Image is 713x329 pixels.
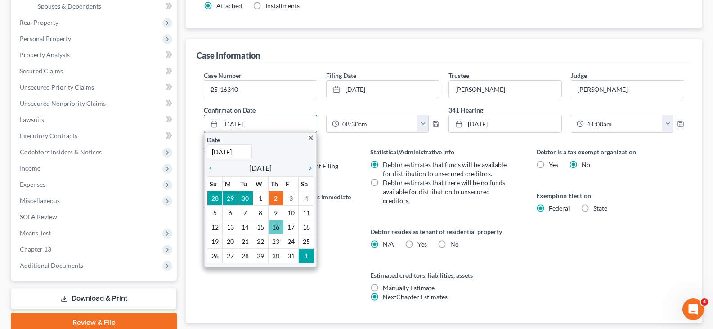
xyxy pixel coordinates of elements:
span: Spouses & Dependents [38,2,101,10]
th: Th [268,176,283,191]
td: 21 [238,234,253,248]
span: No [450,240,459,248]
span: Date of Filing [300,162,338,170]
input: -- [571,81,684,98]
input: -- : -- [339,115,418,132]
td: 3 [283,191,299,205]
td: 19 [207,234,223,248]
td: 9 [268,205,283,220]
label: Exemption Election [536,191,684,200]
td: 17 [283,220,299,234]
td: 15 [253,220,268,234]
a: Property Analysis [13,47,177,63]
td: 26 [207,248,223,263]
span: No [582,161,590,168]
span: Real Property [20,18,58,26]
span: Debtor estimates that funds will be available for distribution to unsecured creditors. [383,161,507,177]
td: 11 [299,205,314,220]
label: Trustee [448,71,469,80]
label: Statistical/Administrative Info [370,147,518,157]
span: Codebtors Insiders & Notices [20,148,102,156]
td: 12 [207,220,223,234]
span: N/A [383,240,394,248]
td: 30 [238,191,253,205]
label: Judge [571,71,587,80]
span: 4 [701,298,708,306]
input: -- : -- [584,115,663,132]
span: Debtor estimates that there will be no funds available for distribution to unsecured creditors. [383,179,505,204]
td: 31 [283,248,299,263]
a: Secured Claims [13,63,177,79]
td: 30 [268,248,283,263]
td: 1 [299,248,314,263]
a: chevron_right [302,162,314,173]
th: Tu [238,176,253,191]
a: [DATE] [204,115,317,132]
span: NextChapter Estimates [383,293,448,301]
a: SOFA Review [13,209,177,225]
td: 8 [253,205,268,220]
span: Yes [417,240,427,248]
i: chevron_right [302,165,314,172]
a: [DATE] [449,115,561,132]
i: chevron_left [207,165,219,172]
span: Manually Estimate [383,284,435,292]
span: Personal Property [20,35,71,42]
label: Date [207,135,220,144]
td: 2 [268,191,283,205]
td: 10 [283,205,299,220]
label: Does debtor have any property that needs immediate attention? [204,192,352,211]
span: Unsecured Nonpriority Claims [20,99,106,107]
td: 24 [283,234,299,248]
a: Unsecured Nonpriority Claims [13,95,177,112]
div: Case Information [197,50,260,61]
td: 14 [238,220,253,234]
th: Sa [299,176,314,191]
span: Income [20,164,40,172]
label: Version of legal data applied to case [204,147,352,158]
span: Unsecured Priority Claims [20,83,94,91]
label: 341 Hearing [444,105,689,115]
a: Executory Contracts [13,128,177,144]
label: Estimated creditors, liabilities, assets [370,270,518,280]
td: 20 [223,234,238,248]
td: 28 [207,191,223,205]
span: Federal [549,204,570,212]
td: 18 [299,220,314,234]
td: 27 [223,248,238,263]
span: Attached [216,2,242,9]
input: -- [449,81,561,98]
label: Debtor is a tax exempt organization [536,147,684,157]
span: Yes [549,161,558,168]
a: Unsecured Priority Claims [13,79,177,95]
label: Case Number [204,71,242,80]
td: 5 [207,205,223,220]
td: 13 [223,220,238,234]
span: Executory Contracts [20,132,77,140]
i: close [307,135,314,141]
td: 6 [223,205,238,220]
a: Download & Print [11,288,177,309]
td: 23 [268,234,283,248]
span: SOFA Review [20,213,57,221]
label: Filing Date [326,71,356,80]
td: 29 [253,248,268,263]
td: 7 [238,205,253,220]
span: Lawsuits [20,116,44,123]
span: Expenses [20,180,45,188]
span: Additional Documents [20,261,83,269]
td: 22 [253,234,268,248]
a: close [307,132,314,143]
input: 1/1/2013 [207,144,252,159]
td: 29 [223,191,238,205]
th: F [283,176,299,191]
td: 16 [268,220,283,234]
label: Confirmation Date [199,105,444,115]
span: Miscellaneous [20,197,60,204]
span: State [593,204,607,212]
span: [DATE] [249,162,272,173]
td: 25 [299,234,314,248]
a: chevron_left [207,162,219,173]
label: Debtor resides as tenant of residential property [370,227,518,236]
th: Su [207,176,223,191]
